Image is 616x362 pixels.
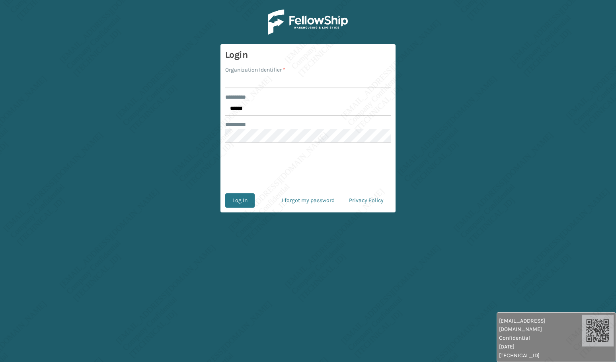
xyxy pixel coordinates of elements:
[499,317,582,333] span: [EMAIL_ADDRESS][DOMAIN_NAME]
[248,153,368,184] iframe: reCAPTCHA
[225,66,285,74] label: Organization Identifier
[225,49,391,61] h3: Login
[268,10,348,35] img: Logo
[499,343,582,351] span: [DATE]
[225,193,255,208] button: Log In
[275,193,342,208] a: I forgot my password
[342,193,391,208] a: Privacy Policy
[499,351,582,360] span: [TECHNICAL_ID]
[499,334,582,342] span: Confidential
